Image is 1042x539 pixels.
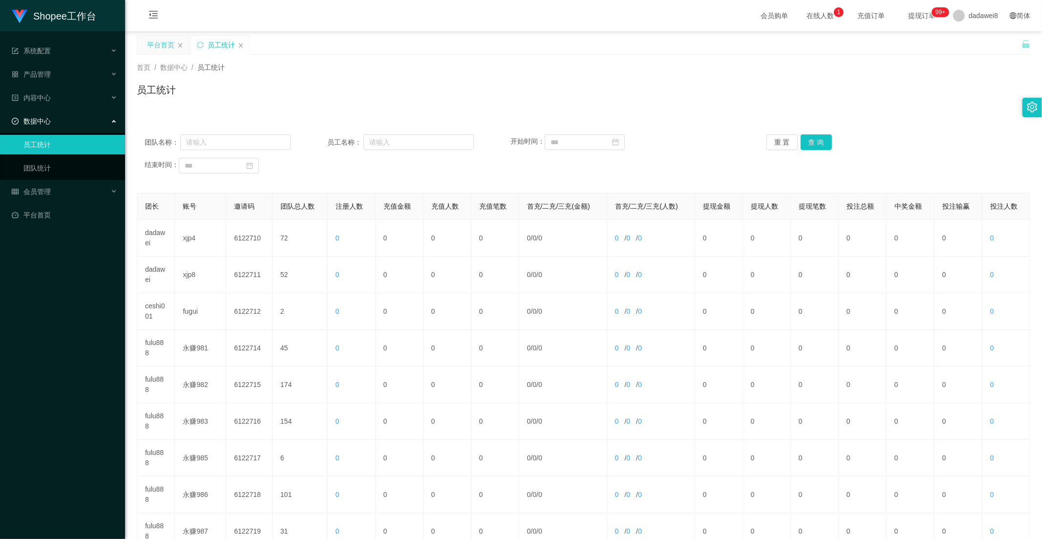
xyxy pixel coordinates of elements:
[615,234,619,242] span: 0
[12,94,19,101] i: 图标: profile
[376,403,424,440] td: 0
[532,234,536,242] span: 0
[743,330,791,367] td: 0
[137,64,150,71] span: 首页
[538,234,542,242] span: 0
[802,12,839,19] span: 在线人数
[990,491,994,498] span: 0
[695,257,743,293] td: 0
[527,344,531,352] span: 0
[280,202,315,210] span: 团队总人数
[615,491,619,498] span: 0
[791,403,839,440] td: 0
[471,367,519,403] td: 0
[273,403,328,440] td: 154
[471,220,519,257] td: 0
[847,202,874,210] span: 投注总额
[226,220,273,257] td: 6122710
[519,330,607,367] td: / /
[538,307,542,315] span: 0
[538,271,542,279] span: 0
[226,476,273,513] td: 6122718
[154,64,156,71] span: /
[990,202,1018,210] span: 投注人数
[837,7,841,17] p: 1
[519,440,607,476] td: / /
[376,476,424,513] td: 0
[246,162,253,169] i: 图标: calendar
[638,454,642,462] span: 0
[175,403,226,440] td: 永赚983
[424,476,471,513] td: 0
[424,367,471,403] td: 0
[519,367,607,403] td: / /
[791,220,839,257] td: 0
[376,367,424,403] td: 0
[12,71,19,78] i: 图标: appstore-o
[336,381,340,388] span: 0
[743,476,791,513] td: 0
[903,12,940,19] span: 提现订单
[336,454,340,462] span: 0
[935,403,982,440] td: 0
[638,381,642,388] span: 0
[273,330,328,367] td: 45
[177,43,183,48] i: 图标: close
[538,381,542,388] span: 0
[990,381,994,388] span: 0
[383,202,411,210] span: 充值金额
[12,12,96,20] a: Shopee工作台
[208,36,235,54] div: 员工统计
[175,476,226,513] td: 永赚986
[751,202,778,210] span: 提现人数
[695,293,743,330] td: 0
[471,403,519,440] td: 0
[137,0,170,32] i: 图标: menu-fold
[615,344,619,352] span: 0
[935,257,982,293] td: 0
[376,440,424,476] td: 0
[197,42,204,48] i: 图标: sync
[238,43,244,48] i: 图标: close
[695,476,743,513] td: 0
[532,307,536,315] span: 0
[376,330,424,367] td: 0
[532,491,536,498] span: 0
[519,403,607,440] td: / /
[607,403,695,440] td: / /
[273,440,328,476] td: 6
[12,70,51,78] span: 产品管理
[791,330,839,367] td: 0
[990,271,994,279] span: 0
[695,440,743,476] td: 0
[791,293,839,330] td: 0
[519,220,607,257] td: / /
[376,293,424,330] td: 0
[887,476,935,513] td: 0
[607,257,695,293] td: / /
[626,344,630,352] span: 0
[626,381,630,388] span: 0
[424,330,471,367] td: 0
[626,234,630,242] span: 0
[607,330,695,367] td: / /
[615,454,619,462] span: 0
[612,139,619,146] i: 图标: calendar
[33,0,96,32] h1: Shopee工作台
[175,367,226,403] td: 永赚982
[424,257,471,293] td: 0
[538,491,542,498] span: 0
[363,134,474,150] input: 请输入
[607,293,695,330] td: / /
[137,476,175,513] td: fulu888
[510,138,545,146] span: 开始时间：
[743,403,791,440] td: 0
[471,257,519,293] td: 0
[336,527,340,535] span: 0
[336,307,340,315] span: 0
[527,381,531,388] span: 0
[935,367,982,403] td: 0
[145,161,179,169] span: 结束时间：
[471,293,519,330] td: 0
[471,476,519,513] td: 0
